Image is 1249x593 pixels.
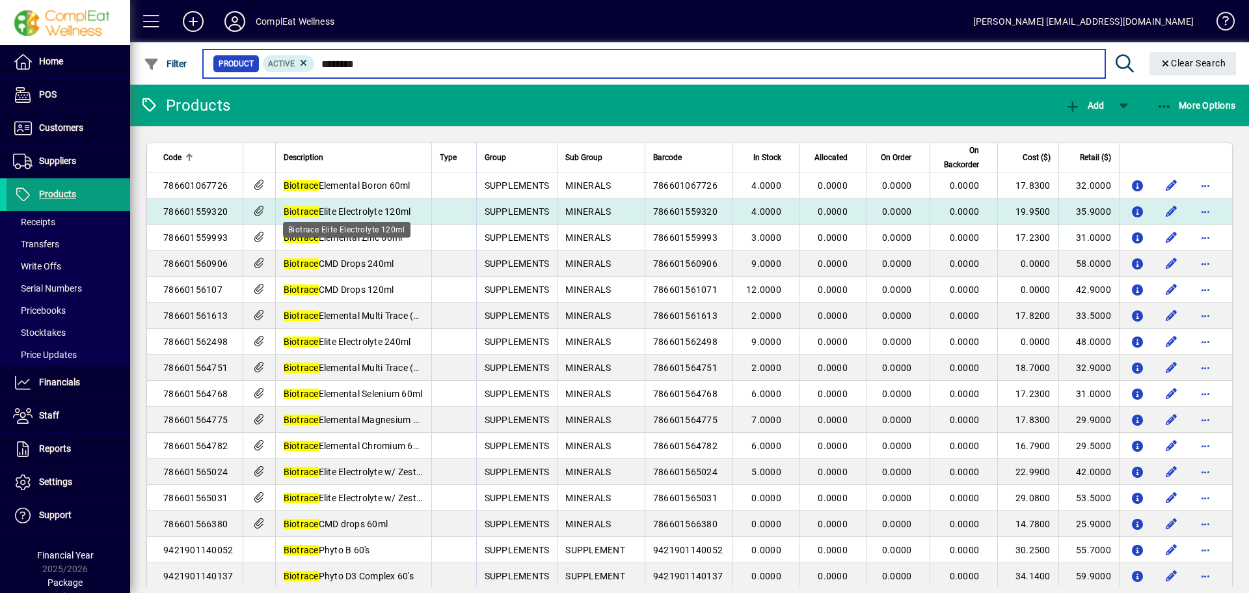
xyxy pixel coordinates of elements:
span: 0.0000 [818,493,848,503]
div: In Stock [740,150,793,165]
span: Reports [39,443,71,454]
span: 0.0000 [950,284,980,295]
div: Barcode [653,150,725,165]
div: On Order [874,150,923,165]
div: Sub Group [565,150,637,165]
span: 786601565031 [653,493,718,503]
span: 786601564782 [653,441,718,451]
span: SUPPLEMENTS [485,258,550,269]
a: Financials [7,366,130,399]
span: Price Updates [13,350,77,360]
span: 786601559320 [163,206,228,217]
span: 0.0000 [818,310,848,321]
span: 0.0000 [882,519,912,529]
span: 0.0000 [882,206,912,217]
em: Biotrace [284,310,319,321]
span: 0.0000 [882,389,912,399]
button: More options [1195,175,1216,196]
span: 0.0000 [818,258,848,269]
span: Sub Group [565,150,602,165]
button: Profile [214,10,256,33]
button: More options [1195,357,1216,378]
span: 786601564768 [653,389,718,399]
td: 25.9000 [1058,511,1119,537]
span: Customers [39,122,83,133]
span: 3.0000 [751,232,781,243]
td: 17.8300 [997,172,1058,199]
span: 0.0000 [950,519,980,529]
span: Elemental Selenium 60ml [284,389,423,399]
td: 34.1400 [997,563,1058,589]
span: 0.0000 [818,206,848,217]
span: 0.0000 [751,493,781,503]
span: 0.0000 [882,441,912,451]
em: Biotrace [284,571,319,581]
span: 0.0000 [882,415,912,425]
span: 0.0000 [950,337,980,347]
span: 6.0000 [751,441,781,451]
a: POS [7,79,130,111]
span: 786601564751 [653,363,718,373]
td: 32.9000 [1058,355,1119,381]
span: Code [163,150,181,165]
button: Edit [1161,175,1182,196]
span: 0.0000 [882,232,912,243]
span: MINERALS [565,180,611,191]
span: 2.0000 [751,363,781,373]
span: 9421901140137 [163,571,233,581]
span: SUPPLEMENTS [485,493,550,503]
span: SUPPLEMENTS [485,284,550,295]
a: Pricebooks [7,299,130,322]
span: CMD Drops 120ml [284,284,394,295]
span: 7.0000 [751,415,781,425]
div: [PERSON_NAME] [EMAIL_ADDRESS][DOMAIN_NAME] [973,11,1194,32]
span: 0.0000 [818,363,848,373]
td: 0.0000 [997,277,1058,303]
span: SUPPLEMENTS [485,415,550,425]
span: 786601559993 [163,232,228,243]
span: SUPPLEMENTS [485,389,550,399]
span: Staff [39,410,59,421]
td: 31.0000 [1058,225,1119,251]
span: 786601561071 [653,284,718,295]
span: Group [485,150,506,165]
span: Elemental Multi Trace (no added copper) 60ml [284,310,510,321]
a: Suppliers [7,145,130,178]
span: 0.0000 [818,467,848,477]
a: Home [7,46,130,78]
td: 29.5000 [1058,433,1119,459]
span: Settings [39,476,72,487]
span: SUPPLEMENTS [485,180,550,191]
td: 17.8200 [997,303,1058,329]
button: More options [1195,514,1216,534]
span: 0.0000 [950,389,980,399]
em: Biotrace [284,363,319,373]
span: 78660156107 [163,284,222,295]
div: Type [440,150,468,165]
td: 19.9500 [997,199,1058,225]
button: Edit [1161,409,1182,430]
span: Products [39,189,76,199]
span: 9421901140052 [653,545,723,555]
span: 0.0000 [950,232,980,243]
span: Add [1065,100,1104,111]
span: SUPPLEMENTS [485,519,550,529]
button: More options [1195,462,1216,482]
span: 0.0000 [818,337,848,347]
span: 0.0000 [882,467,912,477]
button: More options [1195,201,1216,222]
a: Receipts [7,211,130,233]
span: Phyto D3 Complex 60's [284,571,414,581]
span: Elemental Multi Trace (with Copper) 60ml [284,363,490,373]
span: 0.0000 [882,258,912,269]
span: SUPPLEMENTS [485,337,550,347]
span: 0.0000 [950,467,980,477]
span: 0.0000 [818,284,848,295]
span: SUPPLEMENTS [485,441,550,451]
span: 786601561613 [163,310,228,321]
span: 0.0000 [751,571,781,581]
span: Elemental Chromium 60ml [284,441,429,451]
td: 29.9000 [1058,407,1119,433]
td: 22.9900 [997,459,1058,485]
span: 786601566380 [653,519,718,529]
